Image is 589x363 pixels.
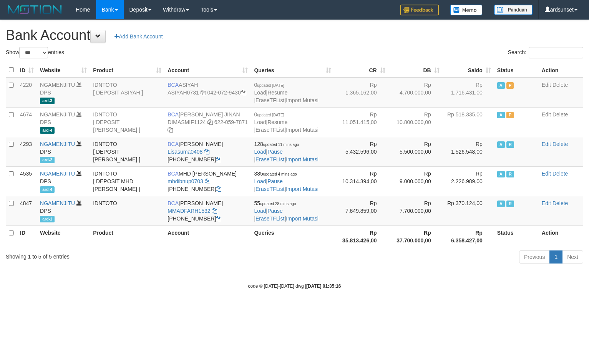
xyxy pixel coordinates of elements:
[497,112,505,118] span: Active
[334,225,388,247] th: Rp 35.813.426,00
[37,78,90,108] td: DPS
[205,178,210,184] a: Copy mhdibnup0703 to clipboard
[443,78,494,108] td: Rp 1.716.431,00
[168,127,173,133] a: Copy 6220597871 to clipboard
[216,186,221,192] a: Copy 6127021742 to clipboard
[334,166,388,196] td: Rp 10.314.394,00
[552,82,568,88] a: Delete
[168,119,206,125] a: DIMASMIF1124
[552,171,568,177] a: Delete
[164,107,251,137] td: [PERSON_NAME] JINAN 622-059-7871
[90,225,164,247] th: Product
[552,141,568,147] a: Delete
[40,127,55,134] span: ard-4
[260,202,296,206] span: updated 28 mins ago
[443,196,494,225] td: Rp 370.124,00
[17,166,37,196] td: 4535
[241,90,246,96] a: Copy 0420729430 to clipboard
[388,137,443,166] td: Rp 5.500.000,00
[17,225,37,247] th: ID
[388,166,443,196] td: Rp 9.000.000,00
[506,171,514,177] span: Running
[6,28,583,43] h1: Bank Account
[6,47,64,58] label: Show entries
[506,82,514,89] span: Paused
[17,196,37,225] td: 4847
[256,97,284,103] a: EraseTFList
[542,171,551,177] a: Edit
[443,137,494,166] td: Rp 1.526.548,00
[164,196,251,225] td: [PERSON_NAME] [PHONE_NUMBER]
[334,196,388,225] td: Rp 7.649.859,00
[40,200,75,206] a: NGAMENJITU
[90,137,164,166] td: IDNTOTO [ DEPOSIT [PERSON_NAME] ]
[334,137,388,166] td: Rp 5.432.596,00
[497,141,505,148] span: Active
[529,47,583,58] input: Search:
[90,78,164,108] td: IDNTOTO [ DEPOSIT ASIYAH ]
[37,63,90,78] th: Website: activate to sort column ascending
[37,225,90,247] th: Website
[494,225,539,247] th: Status
[388,107,443,137] td: Rp 10.800.000,00
[256,156,284,162] a: EraseTFList
[306,283,341,289] strong: [DATE] 01:35:16
[267,149,283,155] a: Pause
[110,30,168,43] a: Add Bank Account
[263,143,299,147] span: updated 11 mins ago
[164,63,251,78] th: Account: activate to sort column ascending
[204,149,209,155] a: Copy Lisasuma0408 to clipboard
[267,178,283,184] a: Pause
[6,250,240,260] div: Showing 1 to 5 of 5 entries
[494,5,533,15] img: panduan.png
[254,178,266,184] a: Load
[542,200,551,206] a: Edit
[251,63,334,78] th: Queries: activate to sort column ascending
[254,82,284,88] span: 0
[254,111,284,118] span: 0
[37,196,90,225] td: DPS
[263,172,297,176] span: updated 4 mins ago
[254,141,319,162] span: | | |
[164,137,251,166] td: [PERSON_NAME] [PHONE_NUMBER]
[334,78,388,108] td: Rp 1.365.162,00
[37,137,90,166] td: DPS
[168,90,199,96] a: ASIYAH0731
[40,111,75,118] a: NGAMENJITU
[497,201,505,207] span: Active
[17,78,37,108] td: 4220
[17,137,37,166] td: 4293
[549,250,562,264] a: 1
[539,63,583,78] th: Action
[256,215,284,222] a: EraseTFList
[519,250,550,264] a: Previous
[388,78,443,108] td: Rp 4.700.000,00
[267,208,283,214] a: Pause
[251,225,334,247] th: Queries
[334,107,388,137] td: Rp 11.051.415,00
[254,141,299,147] span: 128
[90,166,164,196] td: IDNTOTO [ DEPOSIT MHD [PERSON_NAME] ]
[497,82,505,89] span: Active
[216,215,221,222] a: Copy 8692565770 to clipboard
[497,171,505,177] span: Active
[254,200,296,206] span: 55
[506,141,514,148] span: Running
[256,127,284,133] a: EraseTFList
[254,208,266,214] a: Load
[443,107,494,137] td: Rp 518.335,00
[542,111,551,118] a: Edit
[40,157,55,163] span: ard-2
[168,82,179,88] span: BCA
[212,208,217,214] a: Copy MMADFARH1532 to clipboard
[542,141,551,147] a: Edit
[552,111,568,118] a: Delete
[286,186,319,192] a: Import Mutasi
[254,111,319,133] span: | | |
[388,63,443,78] th: DB: activate to sort column ascending
[443,225,494,247] th: Rp 6.358.427,00
[37,166,90,196] td: DPS
[256,186,284,192] a: EraseTFList
[254,90,266,96] a: Load
[17,63,37,78] th: ID: activate to sort column ascending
